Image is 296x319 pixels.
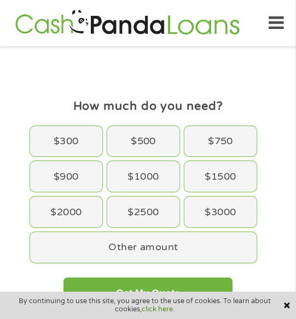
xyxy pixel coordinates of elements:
div: $900 [30,161,102,192]
div: $500 [107,126,179,157]
div: $300 [30,126,102,157]
a: click here. [142,305,175,314]
div: $750 [184,126,257,157]
button: Get My Quote [63,277,232,310]
div: $1500 [184,161,257,192]
div: $3000 [184,197,257,227]
h4: How much do you need? [27,98,268,114]
div: $2000 [30,197,102,227]
div: Other amount [30,232,257,263]
span: By continuing to use this site, you agree to the use of cookies. To learn about cookies, [6,297,283,313]
div: $1000 [107,161,179,192]
img: GetLoanNow Logo [12,8,243,38]
div: $2500 [107,197,179,227]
